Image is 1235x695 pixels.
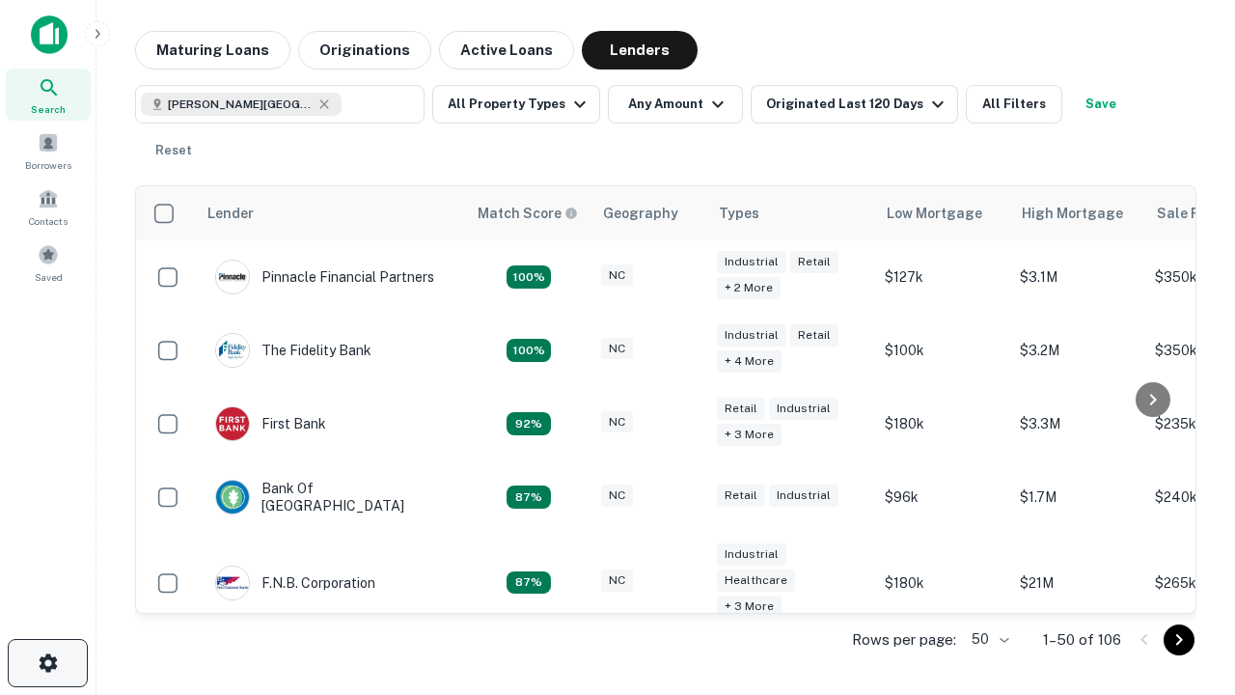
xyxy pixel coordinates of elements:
[478,203,578,224] div: Capitalize uses an advanced AI algorithm to match your search with the best lender. The match sco...
[439,31,574,69] button: Active Loans
[207,202,254,225] div: Lender
[215,260,434,294] div: Pinnacle Financial Partners
[507,265,551,289] div: Matching Properties: 29, hasApolloMatch: undefined
[608,85,743,124] button: Any Amount
[582,31,698,69] button: Lenders
[507,412,551,435] div: Matching Properties: 16, hasApolloMatch: undefined
[964,625,1012,653] div: 50
[875,314,1010,387] td: $100k
[591,186,707,240] th: Geography
[717,350,782,373] div: + 4 more
[717,596,782,618] div: + 3 more
[29,213,68,229] span: Contacts
[766,93,949,116] div: Originated Last 120 Days
[215,333,371,368] div: The Fidelity Bank
[601,411,633,433] div: NC
[507,571,551,595] div: Matching Properties: 15, hasApolloMatch: undefined
[168,96,313,113] span: [PERSON_NAME][GEOGRAPHIC_DATA], [GEOGRAPHIC_DATA]
[1010,240,1145,314] td: $3.1M
[875,460,1010,534] td: $96k
[790,324,838,347] div: Retail
[1022,202,1123,225] div: High Mortgage
[1070,85,1132,124] button: Save your search to get updates of matches that match your search criteria.
[298,31,431,69] button: Originations
[790,251,838,273] div: Retail
[196,186,466,240] th: Lender
[717,251,786,273] div: Industrial
[478,203,574,224] h6: Match Score
[601,570,633,592] div: NC
[216,261,249,293] img: picture
[717,485,765,507] div: Retail
[717,277,781,299] div: + 2 more
[215,406,326,441] div: First Bank
[25,157,71,173] span: Borrowers
[216,407,249,440] img: picture
[6,125,91,177] a: Borrowers
[466,186,591,240] th: Capitalize uses an advanced AI algorithm to match your search with the best lender. The match sco...
[215,566,375,600] div: F.n.b. Corporation
[35,269,63,285] span: Saved
[751,85,958,124] button: Originated Last 120 Days
[966,85,1062,124] button: All Filters
[432,85,600,124] button: All Property Types
[1164,625,1194,655] button: Go to next page
[1010,314,1145,387] td: $3.2M
[6,236,91,289] a: Saved
[1010,460,1145,534] td: $1.7M
[875,534,1010,631] td: $180k
[216,334,249,367] img: picture
[717,570,795,592] div: Healthcare
[507,486,551,509] div: Matching Properties: 15, hasApolloMatch: undefined
[707,186,875,240] th: Types
[717,324,786,347] div: Industrial
[6,181,91,233] a: Contacts
[852,628,956,652] p: Rows per page:
[875,240,1010,314] td: $127k
[717,398,765,420] div: Retail
[875,186,1010,240] th: Low Mortgage
[1010,186,1145,240] th: High Mortgage
[887,202,982,225] div: Low Mortgage
[507,339,551,362] div: Matching Properties: 31, hasApolloMatch: undefined
[31,15,68,54] img: capitalize-icon.png
[717,543,786,566] div: Industrial
[216,567,249,599] img: picture
[215,480,447,514] div: Bank Of [GEOGRAPHIC_DATA]
[719,202,759,225] div: Types
[1010,387,1145,460] td: $3.3M
[1043,628,1121,652] p: 1–50 of 106
[1010,534,1145,631] td: $21M
[31,101,66,117] span: Search
[601,264,633,287] div: NC
[717,424,782,446] div: + 3 more
[603,202,678,225] div: Geography
[6,69,91,121] a: Search
[769,398,838,420] div: Industrial
[143,131,205,170] button: Reset
[769,485,838,507] div: Industrial
[875,387,1010,460] td: $180k
[601,338,633,360] div: NC
[135,31,290,69] button: Maturing Loans
[1139,541,1235,633] iframe: Chat Widget
[216,481,249,514] img: picture
[601,485,633,507] div: NC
